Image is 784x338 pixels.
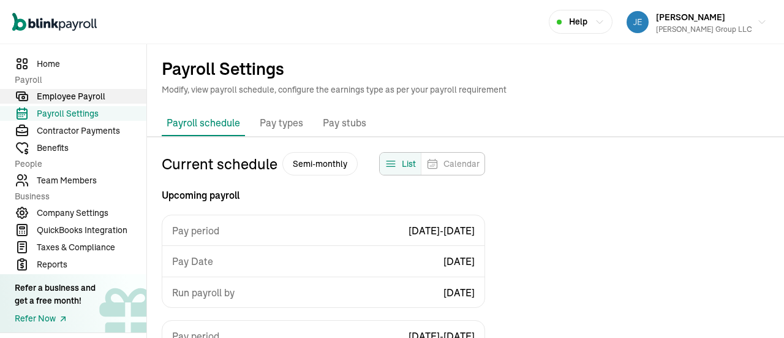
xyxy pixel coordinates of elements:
div: Refer a business and get a free month! [15,282,96,307]
p: Modify, view payroll schedule, configure the earnings type as per your payroll requirement [162,83,769,96]
span: [PERSON_NAME] [656,12,725,23]
span: Payroll Settings [37,107,146,120]
div: Feeds [379,152,485,175]
iframe: Chat Widget [723,279,784,338]
button: Help [549,10,612,34]
span: Help [569,15,587,28]
span: Benefits [37,142,146,155]
div: [PERSON_NAME] Group LLC [656,24,752,35]
h1: Payroll Settings [162,59,769,79]
span: Business [15,190,139,203]
span: People [15,158,139,171]
span: Calendar [443,158,480,170]
span: Taxes & Compliance [37,241,146,254]
p: Upcoming payroll [162,188,485,202]
span: Run payroll by [172,285,235,300]
span: [DATE] - [DATE] [409,223,475,238]
span: Home [37,58,146,71]
span: Employee Payroll [37,90,146,103]
p: Pay types [260,115,303,131]
p: Current schedule [162,152,358,175]
span: Team Members [37,174,146,187]
button: [PERSON_NAME][PERSON_NAME] Group LLC [622,7,772,37]
span: Semi-monthly [282,152,358,175]
a: Refer Now [15,312,96,325]
span: List [402,158,416,170]
span: Pay Date [172,254,213,269]
span: [DATE] [443,285,475,300]
span: QuickBooks Integration [37,224,146,237]
span: Reports [37,258,146,271]
span: [DATE] [443,254,475,269]
nav: Global [12,4,97,40]
p: Payroll schedule [167,115,240,130]
span: Company Settings [37,207,146,220]
span: Pay period [172,223,219,238]
span: Payroll [15,74,139,86]
p: Pay stubs [323,115,366,131]
span: Contractor Payments [37,125,146,137]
